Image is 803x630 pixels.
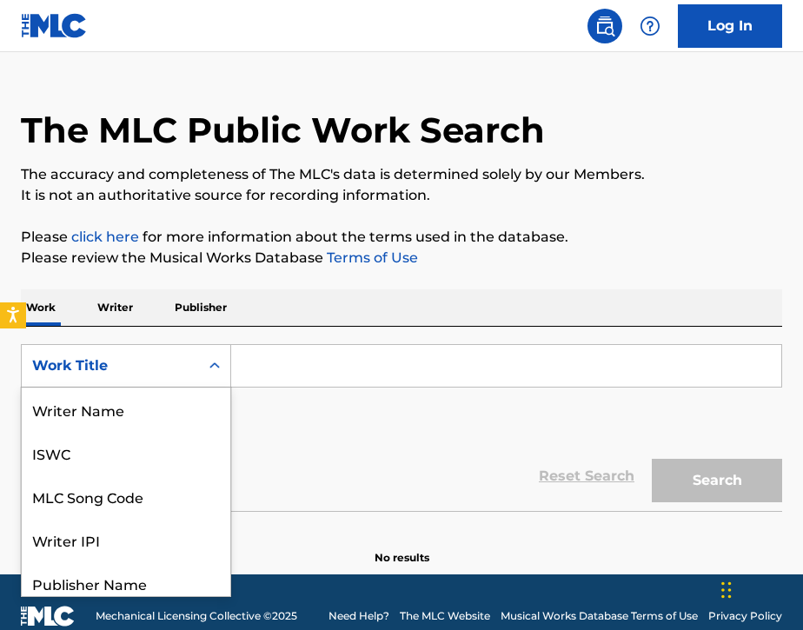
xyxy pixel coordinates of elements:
[375,529,429,566] p: No results
[21,248,782,269] p: Please review the Musical Works Database
[22,518,230,561] div: Writer IPI
[92,289,138,326] p: Writer
[21,606,75,627] img: logo
[328,608,389,624] a: Need Help?
[721,564,732,616] div: Drag
[21,344,782,511] form: Search Form
[633,9,667,43] div: Help
[678,4,782,48] a: Log In
[21,109,545,152] h1: The MLC Public Work Search
[587,9,622,43] a: Public Search
[96,608,297,624] span: Mechanical Licensing Collective © 2025
[400,608,490,624] a: The MLC Website
[594,16,615,36] img: search
[21,164,782,185] p: The accuracy and completeness of The MLC's data is determined solely by our Members.
[716,547,803,630] iframe: Chat Widget
[501,608,698,624] a: Musical Works Database Terms of Use
[22,388,230,431] div: Writer Name
[21,289,61,326] p: Work
[708,608,782,624] a: Privacy Policy
[21,227,782,248] p: Please for more information about the terms used in the database.
[22,474,230,518] div: MLC Song Code
[640,16,660,36] img: help
[32,355,189,376] div: Work Title
[21,185,782,206] p: It is not an authoritative source for recording information.
[22,561,230,605] div: Publisher Name
[71,229,139,245] a: click here
[22,431,230,474] div: ISWC
[169,289,232,326] p: Publisher
[323,249,418,266] a: Terms of Use
[21,13,88,38] img: MLC Logo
